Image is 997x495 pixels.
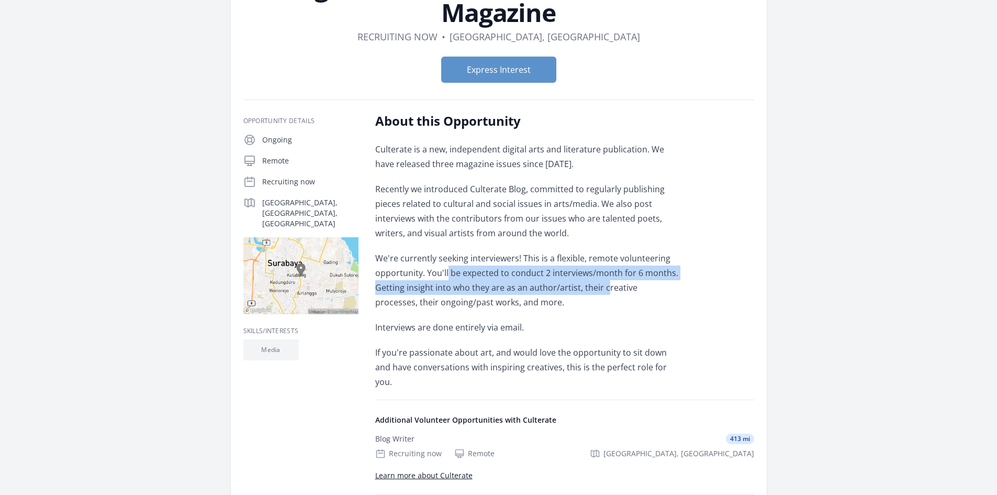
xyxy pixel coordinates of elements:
div: Recruiting now [375,448,442,459]
p: Culterate is a new, independent digital arts and literature publication. We have released three m... [375,142,681,171]
span: [GEOGRAPHIC_DATA], [GEOGRAPHIC_DATA] [603,448,754,459]
dd: Recruiting now [357,29,438,44]
h3: Skills/Interests [243,327,359,335]
p: If you're passionate about art, and would love the opportunity to sit down and have conversations... [375,345,681,389]
div: Remote [454,448,495,459]
p: Recruiting now [262,177,359,187]
a: Blog Writer 413 mi Recruiting now Remote [GEOGRAPHIC_DATA], [GEOGRAPHIC_DATA] [371,425,758,467]
p: Ongoing [262,135,359,145]
dd: [GEOGRAPHIC_DATA], [GEOGRAPHIC_DATA] [450,29,640,44]
p: Recently we introduced Culterate Blog, committed to regularly publishing pieces related to cultur... [375,182,681,240]
h3: Opportunity Details [243,117,359,125]
div: Blog Writer [375,434,415,444]
p: [GEOGRAPHIC_DATA], [GEOGRAPHIC_DATA], [GEOGRAPHIC_DATA] [262,197,359,229]
div: • [442,29,445,44]
p: We're currently seeking interviewers! This is a flexible, remote volunteering opportunity. You'll... [375,251,681,310]
img: Map [243,237,359,314]
li: Media [243,339,299,360]
p: Interviews are done entirely via email. [375,320,681,335]
a: Learn more about Culterate [375,470,473,480]
button: Express Interest [441,57,556,83]
span: 413 mi [726,434,754,444]
p: Remote [262,156,359,166]
h2: About this Opportunity [375,113,681,129]
h4: Additional Volunteer Opportunities with Culterate [375,415,754,425]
